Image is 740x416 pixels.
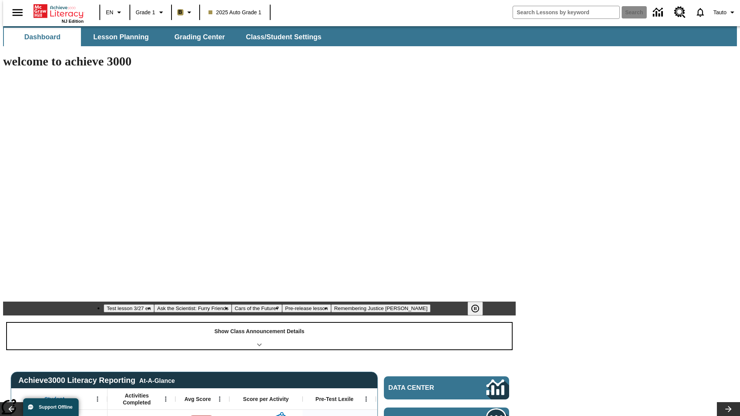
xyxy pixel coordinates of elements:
button: Slide 2 Ask the Scientist: Furry Friends [154,304,232,312]
span: Dashboard [24,33,61,42]
button: Lesson carousel, Next [717,402,740,416]
a: Resource Center, Will open in new tab [669,2,690,23]
input: search field [513,6,619,18]
span: 2025 Auto Grade 1 [209,8,262,17]
span: Avg Score [184,396,211,403]
span: Class/Student Settings [246,33,321,42]
button: Class/Student Settings [240,28,328,46]
button: Grade: Grade 1, Select a grade [133,5,169,19]
span: Grading Center [174,33,225,42]
button: Dashboard [4,28,81,46]
button: Grading Center [161,28,238,46]
span: Activities Completed [111,392,162,406]
div: Home [34,3,84,23]
button: Support Offline [23,398,79,416]
div: At-A-Glance [139,376,175,384]
button: Open Menu [92,393,103,405]
div: Show Class Announcement Details [7,323,512,349]
div: SubNavbar [3,28,328,46]
a: Home [34,3,84,19]
button: Boost Class color is light brown. Change class color [174,5,197,19]
span: Lesson Planning [93,33,149,42]
button: Slide 1 Test lesson 3/27 en [104,304,154,312]
p: Show Class Announcement Details [214,327,304,335]
a: Notifications [690,2,710,22]
button: Profile/Settings [710,5,740,19]
button: Open side menu [6,1,29,24]
h1: welcome to achieve 3000 [3,54,516,69]
span: Pre-Test Lexile [316,396,354,403]
span: Support Offline [39,404,72,410]
span: Grade 1 [136,8,155,17]
button: Open Menu [160,393,172,405]
button: Open Menu [360,393,372,405]
span: Score per Activity [243,396,289,403]
button: Lesson Planning [82,28,160,46]
button: Slide 3 Cars of the Future? [232,304,282,312]
span: NJ Edition [62,19,84,23]
span: EN [106,8,113,17]
span: Data Center [388,384,461,392]
button: Pause [468,302,483,315]
button: Slide 4 Pre-release lesson [282,304,331,312]
a: Data Center [384,376,509,399]
span: B [178,7,182,17]
button: Open Menu [214,393,225,405]
button: Language: EN, Select a language [103,5,127,19]
a: Data Center [648,2,669,23]
span: Achieve3000 Literacy Reporting [18,376,175,385]
div: Pause [468,302,491,315]
div: SubNavbar [3,26,737,46]
span: Student [44,396,64,403]
button: Slide 5 Remembering Justice O'Connor [331,304,431,312]
span: Tauto [713,8,727,17]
